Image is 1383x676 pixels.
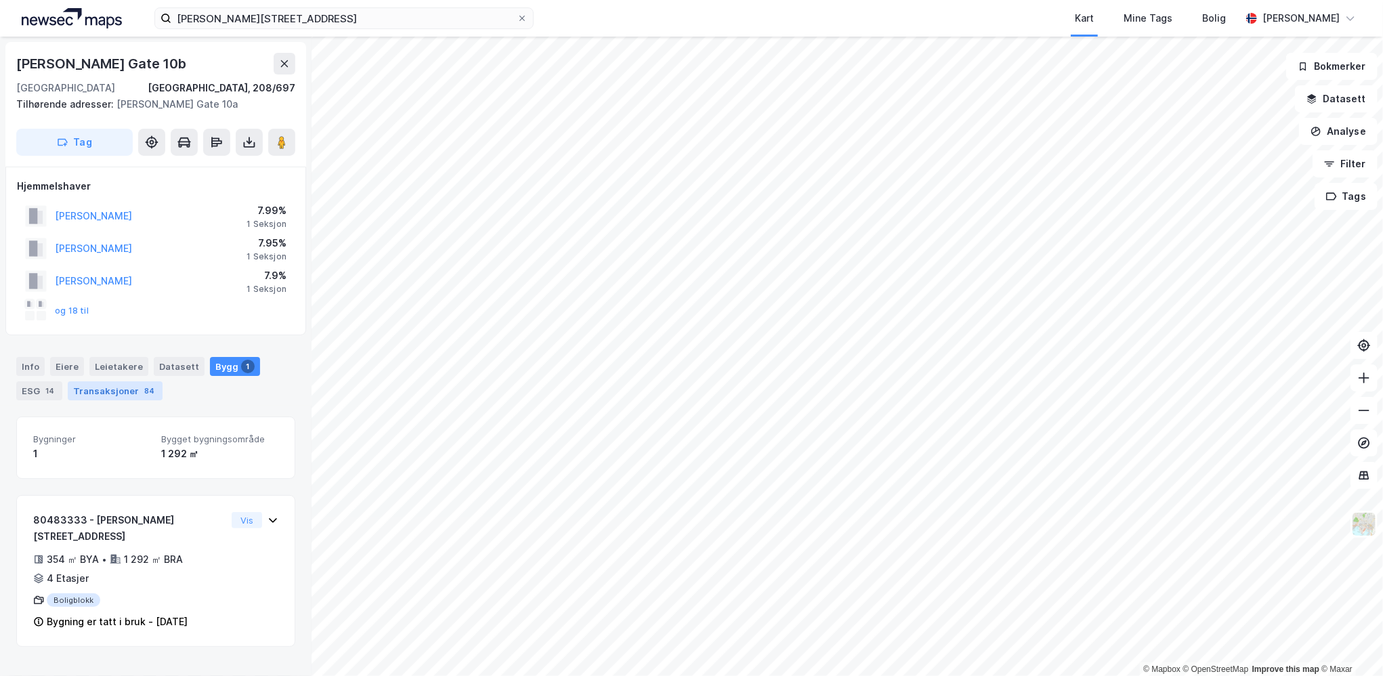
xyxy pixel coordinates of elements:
[1183,664,1249,674] a: OpenStreetMap
[210,357,260,376] div: Bygg
[247,251,286,262] div: 1 Seksjon
[22,8,122,28] img: logo.a4113a55bc3d86da70a041830d287a7e.svg
[232,512,262,528] button: Vis
[16,381,62,400] div: ESG
[43,384,57,398] div: 14
[1299,118,1378,145] button: Analyse
[142,384,157,398] div: 84
[16,357,45,376] div: Info
[1295,85,1378,112] button: Datasett
[47,551,99,568] div: 354 ㎡ BYA
[16,129,133,156] button: Tag
[124,551,183,568] div: 1 292 ㎡ BRA
[89,357,148,376] div: Leietakere
[102,554,107,565] div: •
[16,96,284,112] div: [PERSON_NAME] Gate 10a
[1202,10,1226,26] div: Bolig
[68,381,163,400] div: Transaksjoner
[247,235,286,251] div: 7.95%
[50,357,84,376] div: Eiere
[148,80,295,96] div: [GEOGRAPHIC_DATA], 208/697
[33,434,150,445] span: Bygninger
[1075,10,1094,26] div: Kart
[247,219,286,230] div: 1 Seksjon
[1315,611,1383,676] iframe: Chat Widget
[1124,10,1172,26] div: Mine Tags
[16,80,115,96] div: [GEOGRAPHIC_DATA]
[247,268,286,284] div: 7.9%
[17,178,295,194] div: Hjemmelshaver
[161,446,278,462] div: 1 292 ㎡
[241,360,255,373] div: 1
[33,512,226,545] div: 80483333 - [PERSON_NAME][STREET_ADDRESS]
[154,357,205,376] div: Datasett
[1315,183,1378,210] button: Tags
[1252,664,1319,674] a: Improve this map
[1313,150,1378,177] button: Filter
[1262,10,1340,26] div: [PERSON_NAME]
[247,284,286,295] div: 1 Seksjon
[33,446,150,462] div: 1
[171,8,517,28] input: Søk på adresse, matrikkel, gårdeiere, leietakere eller personer
[1143,664,1180,674] a: Mapbox
[1286,53,1378,80] button: Bokmerker
[247,203,286,219] div: 7.99%
[1351,511,1377,537] img: Z
[47,570,89,587] div: 4 Etasjer
[16,53,189,75] div: [PERSON_NAME] Gate 10b
[161,434,278,445] span: Bygget bygningsområde
[16,98,116,110] span: Tilhørende adresser:
[47,614,188,630] div: Bygning er tatt i bruk - [DATE]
